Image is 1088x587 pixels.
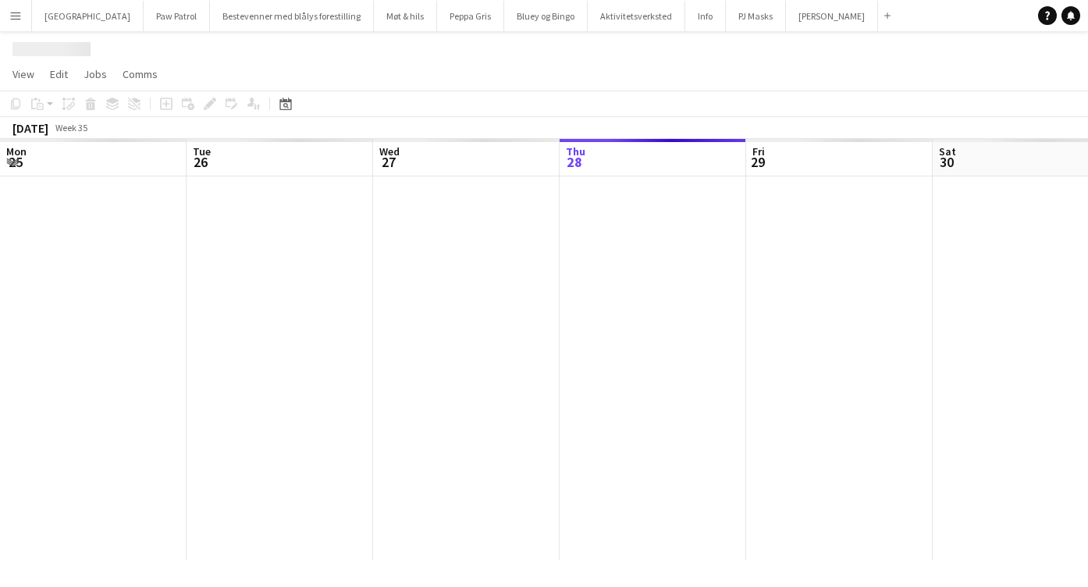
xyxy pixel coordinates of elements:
[193,144,211,158] span: Tue
[12,120,48,136] div: [DATE]
[12,67,34,81] span: View
[685,1,726,31] button: Info
[374,1,437,31] button: Møt & hils
[939,144,956,158] span: Sat
[750,153,765,171] span: 29
[377,153,400,171] span: 27
[144,1,210,31] button: Paw Patrol
[937,153,956,171] span: 30
[786,1,878,31] button: [PERSON_NAME]
[504,1,588,31] button: Bluey og Bingo
[50,67,68,81] span: Edit
[32,1,144,31] button: [GEOGRAPHIC_DATA]
[566,144,585,158] span: Thu
[52,122,91,133] span: Week 35
[44,64,74,84] a: Edit
[4,153,27,171] span: 25
[6,64,41,84] a: View
[588,1,685,31] button: Aktivitetsverksted
[752,144,765,158] span: Fri
[564,153,585,171] span: 28
[379,144,400,158] span: Wed
[190,153,211,171] span: 26
[77,64,113,84] a: Jobs
[6,144,27,158] span: Mon
[437,1,504,31] button: Peppa Gris
[726,1,786,31] button: PJ Masks
[123,67,158,81] span: Comms
[116,64,164,84] a: Comms
[210,1,374,31] button: Bestevenner med blålys forestilling
[84,67,107,81] span: Jobs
